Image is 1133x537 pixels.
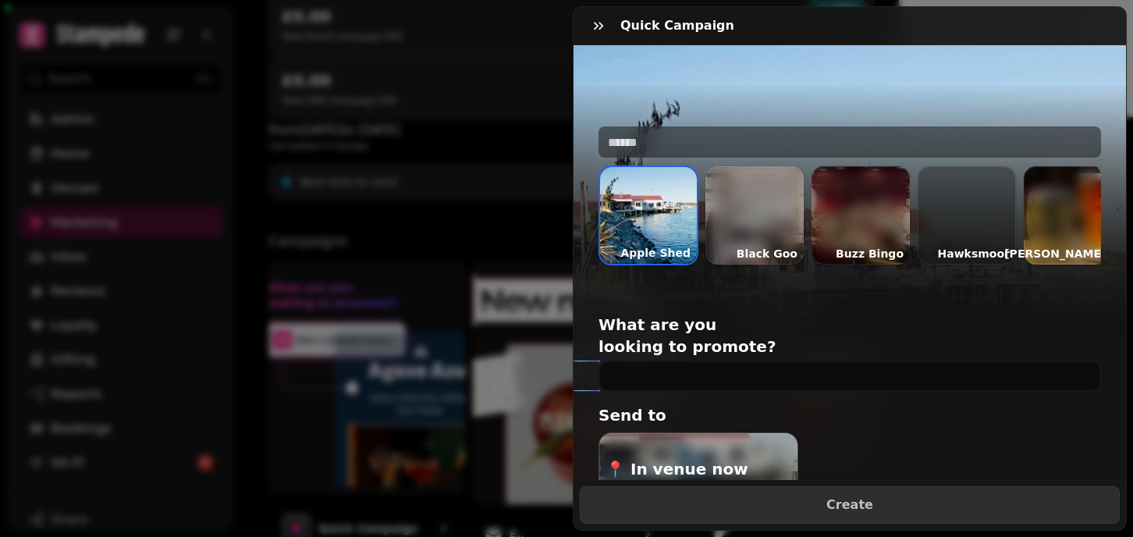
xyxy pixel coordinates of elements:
h3: Quick Campaign [620,16,741,35]
img: aHR0cHM6Ly9maWxlcy5zdGFtcGVkZS5haS83ZWViN2UyZC02M2Q1LTQ4NWItYTQ2Zi1kYmJiMTk0Njg4MmQvbWVkaWEvNDIyM... [600,167,697,264]
div: Apple Shed [598,165,698,265]
div: [PERSON_NAME]'s [1023,165,1123,265]
div: Buzz Bingo [811,165,911,265]
button: Create [580,486,1120,524]
p: [PERSON_NAME]'s [998,243,1122,265]
h2: What are you looking to promote? [598,314,898,357]
p: Hawksmoor [932,243,1016,265]
span: Create [599,499,1100,511]
p: Buzz Bingo [829,243,910,265]
div: Black Goo [705,165,804,265]
div: Hawksmoor [917,165,1017,265]
h2: Send to [598,404,898,426]
p: Black Goo [730,243,804,265]
p: Apple Shed [614,242,697,264]
h2: 📍 In venue now [606,458,748,480]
